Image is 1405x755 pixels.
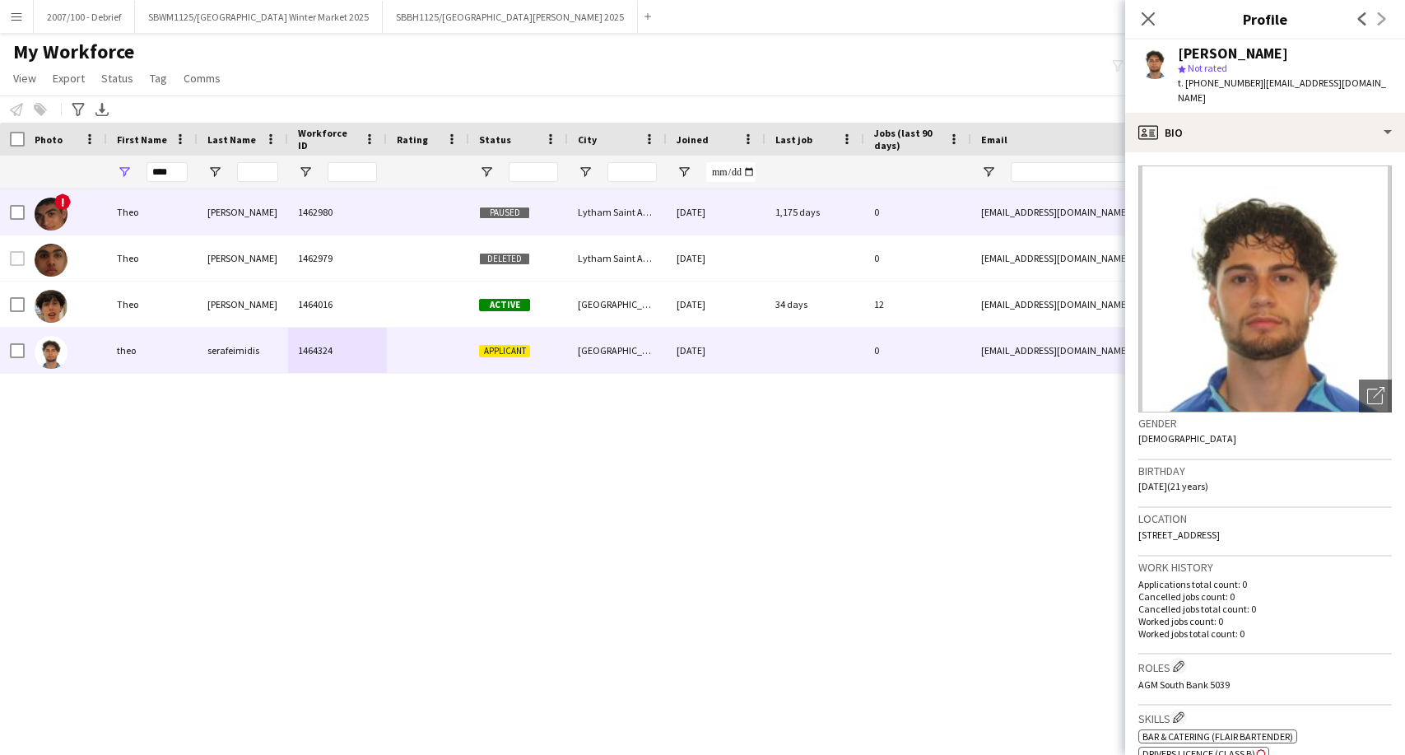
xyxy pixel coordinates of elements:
[150,71,167,86] span: Tag
[1138,464,1392,478] h3: Birthday
[765,282,864,327] div: 34 days
[765,189,864,235] div: 1,175 days
[578,165,593,179] button: Open Filter Menu
[107,189,198,235] div: Theo
[288,235,387,281] div: 1462979
[1138,603,1392,615] p: Cancelled jobs total count: 0
[207,133,256,146] span: Last Name
[568,235,667,281] div: Lytham Saint Annes
[1011,162,1291,182] input: Email Filter Input
[479,165,494,179] button: Open Filter Menu
[971,189,1300,235] div: [EMAIL_ADDRESS][DOMAIN_NAME]
[34,1,135,33] button: 2007/100 - Debrief
[288,328,387,373] div: 1464324
[383,1,638,33] button: SBBH1125/[GEOGRAPHIC_DATA][PERSON_NAME] 2025
[35,290,67,323] img: Theo Romney
[971,282,1300,327] div: [EMAIL_ADDRESS][DOMAIN_NAME]
[107,282,198,327] div: Theo
[1138,165,1392,412] img: Crew avatar or photo
[92,100,112,119] app-action-btn: Export XLSX
[1138,480,1208,492] span: [DATE] (21 years)
[1138,658,1392,675] h3: Roles
[874,127,942,151] span: Jobs (last 90 days)
[864,189,971,235] div: 0
[667,235,765,281] div: [DATE]
[35,244,67,277] img: Theo Dickens
[607,162,657,182] input: City Filter Input
[981,165,996,179] button: Open Filter Menu
[1138,590,1392,603] p: Cancelled jobs count: 0
[677,133,709,146] span: Joined
[117,165,132,179] button: Open Filter Menu
[479,345,530,357] span: Applicant
[1142,730,1293,743] span: Bar & Catering (Flair Bartender)
[288,189,387,235] div: 1462980
[298,127,357,151] span: Workforce ID
[1138,709,1392,726] h3: Skills
[667,282,765,327] div: [DATE]
[568,282,667,327] div: [GEOGRAPHIC_DATA]
[479,253,530,265] span: Deleted
[981,133,1007,146] span: Email
[479,299,530,311] span: Active
[46,68,91,89] a: Export
[864,235,971,281] div: 0
[101,71,133,86] span: Status
[184,71,221,86] span: Comms
[54,193,71,210] span: !
[177,68,227,89] a: Comms
[13,71,36,86] span: View
[1125,8,1405,30] h3: Profile
[667,328,765,373] div: [DATE]
[198,282,288,327] div: [PERSON_NAME]
[971,235,1300,281] div: [EMAIL_ADDRESS][DOMAIN_NAME]
[479,133,511,146] span: Status
[198,235,288,281] div: [PERSON_NAME]
[971,328,1300,373] div: [EMAIL_ADDRESS][DOMAIN_NAME]
[667,189,765,235] div: [DATE]
[1138,678,1230,691] span: AGM South Bank 5039
[147,162,188,182] input: First Name Filter Input
[1188,62,1227,74] span: Not rated
[298,165,313,179] button: Open Filter Menu
[1359,380,1392,412] div: Open photos pop-in
[677,165,691,179] button: Open Filter Menu
[35,133,63,146] span: Photo
[107,328,198,373] div: theo
[7,68,43,89] a: View
[706,162,756,182] input: Joined Filter Input
[95,68,140,89] a: Status
[1138,560,1392,575] h3: Work history
[143,68,174,89] a: Tag
[1138,578,1392,590] p: Applications total count: 0
[1125,113,1405,152] div: Bio
[198,189,288,235] div: [PERSON_NAME]
[1178,77,1263,89] span: t. [PHONE_NUMBER]
[864,328,971,373] div: 0
[1138,529,1220,541] span: [STREET_ADDRESS]
[107,235,198,281] div: Theo
[68,100,88,119] app-action-btn: Advanced filters
[1138,511,1392,526] h3: Location
[117,133,167,146] span: First Name
[1138,432,1236,445] span: [DEMOGRAPHIC_DATA]
[509,162,558,182] input: Status Filter Input
[864,282,971,327] div: 12
[1178,77,1386,104] span: | [EMAIL_ADDRESS][DOMAIN_NAME]
[1178,46,1288,61] div: [PERSON_NAME]
[10,251,25,266] input: Row Selection is disabled for this row (unchecked)
[35,336,67,369] img: theo serafeimidis
[1138,615,1392,627] p: Worked jobs count: 0
[568,189,667,235] div: Lytham Saint Annes
[1138,416,1392,431] h3: Gender
[198,328,288,373] div: serafeimidis
[13,40,134,64] span: My Workforce
[237,162,278,182] input: Last Name Filter Input
[578,133,597,146] span: City
[1138,627,1392,640] p: Worked jobs total count: 0
[568,328,667,373] div: [GEOGRAPHIC_DATA]
[328,162,377,182] input: Workforce ID Filter Input
[397,133,428,146] span: Rating
[207,165,222,179] button: Open Filter Menu
[288,282,387,327] div: 1464016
